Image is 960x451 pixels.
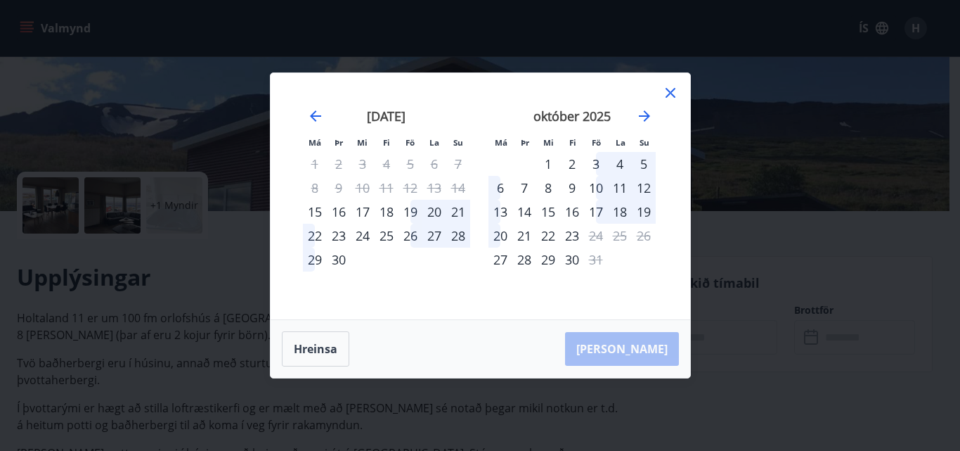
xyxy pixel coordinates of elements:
[536,152,560,176] div: 1
[422,200,446,224] td: laugardagur, 20. september 2025
[616,137,625,148] small: La
[536,176,560,200] div: 8
[375,224,398,248] div: 25
[536,200,560,224] div: 15
[608,152,632,176] td: laugardagur, 4. október 2025
[446,200,470,224] td: sunnudagur, 21. september 2025
[632,152,656,176] td: sunnudagur, 5. október 2025
[512,200,536,224] div: 14
[536,248,560,272] td: miðvikudagur, 29. október 2025
[327,248,351,272] div: 30
[422,152,446,176] td: Not available. laugardagur, 6. september 2025
[512,224,536,248] td: þriðjudagur, 21. október 2025
[543,137,554,148] small: Mi
[351,224,375,248] div: 24
[446,200,470,224] div: 21
[327,224,351,248] div: 23
[560,224,584,248] div: 23
[287,90,673,303] div: Calendar
[536,200,560,224] td: miðvikudagur, 15. október 2025
[446,152,470,176] td: Not available. sunnudagur, 7. september 2025
[608,152,632,176] div: 4
[351,152,375,176] td: Not available. miðvikudagur, 3. september 2025
[488,248,512,272] td: mánudagur, 27. október 2025
[303,200,327,224] div: Aðeins innritun í boði
[560,152,584,176] div: 2
[375,200,398,224] div: 18
[512,248,536,272] div: 28
[398,200,422,224] td: föstudagur, 19. september 2025
[351,200,375,224] div: 17
[488,224,512,248] td: mánudagur, 20. október 2025
[584,224,608,248] td: Not available. föstudagur, 24. október 2025
[512,200,536,224] td: þriðjudagur, 14. október 2025
[560,200,584,224] td: fimmtudagur, 16. október 2025
[398,224,422,248] div: 26
[512,248,536,272] td: þriðjudagur, 28. október 2025
[375,224,398,248] td: fimmtudagur, 25. september 2025
[429,137,439,148] small: La
[632,200,656,224] div: 19
[533,108,611,125] strong: október 2025
[327,224,351,248] td: þriðjudagur, 23. september 2025
[632,200,656,224] td: sunnudagur, 19. október 2025
[584,176,608,200] td: föstudagur, 10. október 2025
[488,248,512,272] div: Aðeins innritun í boði
[560,224,584,248] td: fimmtudagur, 23. október 2025
[422,224,446,248] div: 27
[398,152,422,176] td: Not available. föstudagur, 5. september 2025
[422,224,446,248] td: laugardagur, 27. september 2025
[521,137,529,148] small: Þr
[446,224,470,248] div: 28
[309,137,321,148] small: Má
[632,224,656,248] td: Not available. sunnudagur, 26. október 2025
[422,176,446,200] td: Not available. laugardagur, 13. september 2025
[560,176,584,200] td: fimmtudagur, 9. október 2025
[307,108,324,125] div: Move backward to switch to the previous month.
[584,176,608,200] div: 10
[303,224,327,248] div: 22
[303,248,327,272] div: 29
[453,137,463,148] small: Su
[584,152,608,176] td: föstudagur, 3. október 2025
[584,200,608,224] td: föstudagur, 17. október 2025
[536,224,560,248] td: miðvikudagur, 22. október 2025
[512,176,536,200] div: 7
[608,176,632,200] td: laugardagur, 11. október 2025
[569,137,576,148] small: Fi
[495,137,507,148] small: Má
[327,200,351,224] td: þriðjudagur, 16. september 2025
[375,176,398,200] td: Not available. fimmtudagur, 11. september 2025
[327,176,351,200] td: Not available. þriðjudagur, 9. september 2025
[327,248,351,272] td: þriðjudagur, 30. september 2025
[335,137,343,148] small: Þr
[375,152,398,176] td: Not available. fimmtudagur, 4. september 2025
[398,200,422,224] div: 19
[488,176,512,200] td: mánudagur, 6. október 2025
[303,200,327,224] td: mánudagur, 15. september 2025
[327,200,351,224] div: 16
[303,152,327,176] td: Not available. mánudagur, 1. september 2025
[560,248,584,272] div: 30
[303,224,327,248] td: mánudagur, 22. september 2025
[584,224,608,248] div: Aðeins útritun í boði
[560,248,584,272] td: fimmtudagur, 30. október 2025
[406,137,415,148] small: Fö
[446,224,470,248] td: sunnudagur, 28. september 2025
[367,108,406,125] strong: [DATE]
[303,248,327,272] td: mánudagur, 29. september 2025
[536,152,560,176] td: miðvikudagur, 1. október 2025
[422,200,446,224] div: 20
[584,248,608,272] td: Not available. föstudagur, 31. október 2025
[632,176,656,200] div: 12
[608,200,632,224] td: laugardagur, 18. október 2025
[584,200,608,224] div: 17
[488,200,512,224] div: 13
[398,176,422,200] td: Not available. föstudagur, 12. september 2025
[560,176,584,200] div: 9
[608,200,632,224] div: 18
[512,176,536,200] td: þriðjudagur, 7. október 2025
[488,200,512,224] td: mánudagur, 13. október 2025
[327,152,351,176] td: Not available. þriðjudagur, 2. september 2025
[584,152,608,176] div: 3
